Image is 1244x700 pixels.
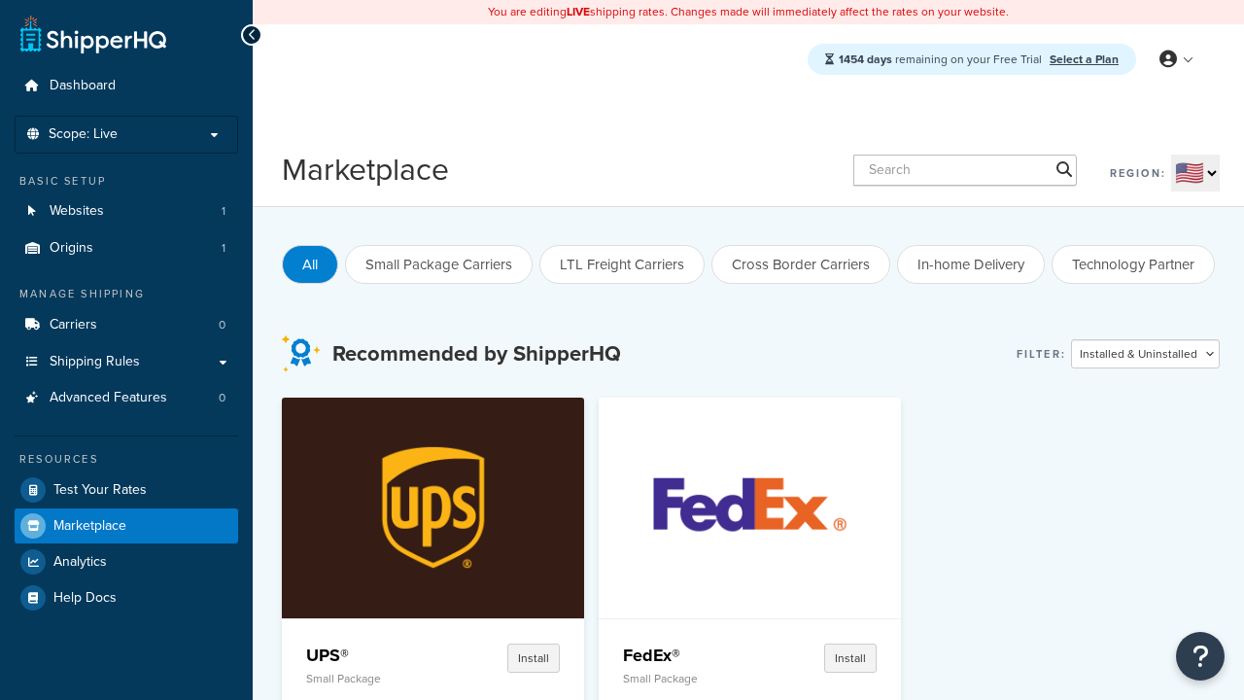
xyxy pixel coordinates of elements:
span: Dashboard [50,78,116,94]
h4: UPS® [306,644,435,667]
button: All [282,245,338,284]
span: remaining on your Free Trial [839,51,1045,68]
li: Websites [15,193,238,229]
a: Marketplace [15,508,238,543]
span: Advanced Features [50,390,167,406]
img: UPS® [295,398,570,617]
span: 0 [219,317,225,333]
li: Origins [15,230,238,266]
li: Advanced Features [15,380,238,416]
span: Analytics [53,554,107,571]
h1: Marketplace [282,148,449,192]
div: Manage Shipping [15,286,238,302]
div: Basic Setup [15,173,238,190]
span: Websites [50,203,104,220]
a: Test Your Rates [15,472,238,507]
a: Dashboard [15,68,238,104]
label: Region: [1110,159,1166,187]
p: Small Package [623,672,752,685]
span: Carriers [50,317,97,333]
button: Install [507,644,560,673]
button: In-home Delivery [897,245,1045,284]
button: Small Package Carriers [345,245,533,284]
span: Origins [50,240,93,257]
span: 0 [219,390,225,406]
a: Origins1 [15,230,238,266]
span: Marketplace [53,518,126,535]
a: Help Docs [15,580,238,615]
a: Websites1 [15,193,238,229]
label: Filter: [1017,340,1066,367]
button: Install [824,644,877,673]
b: LIVE [567,3,590,20]
span: Scope: Live [49,126,118,143]
a: Analytics [15,544,238,579]
span: 1 [222,240,225,257]
span: Shipping Rules [50,354,140,370]
h4: FedEx® [623,644,752,667]
span: Help Docs [53,590,117,607]
a: Select a Plan [1050,51,1119,68]
button: Open Resource Center [1176,632,1225,681]
div: Resources [15,451,238,468]
p: Small Package [306,672,435,685]
a: Advanced Features0 [15,380,238,416]
img: FedEx® [612,398,887,617]
button: Cross Border Carriers [711,245,890,284]
a: Carriers0 [15,307,238,343]
span: 1 [222,203,225,220]
button: Technology Partner [1052,245,1215,284]
input: Search [853,155,1077,186]
a: Shipping Rules [15,344,238,380]
button: LTL Freight Carriers [539,245,705,284]
li: Carriers [15,307,238,343]
h3: Recommended by ShipperHQ [332,342,621,366]
span: Test Your Rates [53,482,147,499]
strong: 1454 days [839,51,892,68]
